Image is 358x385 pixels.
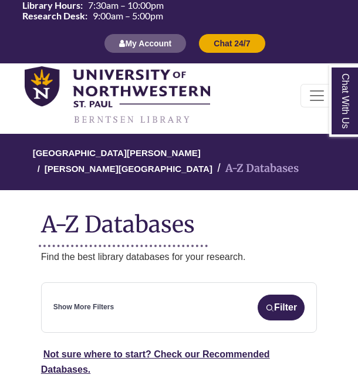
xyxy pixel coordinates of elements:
[25,66,210,125] img: library_home
[93,11,163,21] span: 9:00am – 5:00pm
[41,134,318,190] nav: breadcrumb
[104,38,187,48] a: My Account
[198,38,265,48] a: Chat 24/7
[45,162,212,174] a: [PERSON_NAME][GEOGRAPHIC_DATA]
[53,302,114,313] a: Show More Filters
[41,249,318,265] p: Find the best library databases for your research.
[18,11,88,21] th: Research Desk:
[300,84,333,107] button: Toggle navigation
[212,160,299,177] li: A-Z Databases
[41,349,270,374] a: Not sure where to start? Check our Recommended Databases.
[258,295,305,320] button: Filter
[88,1,164,10] span: 7:30am – 10:00pm
[41,202,318,238] h1: A-Z Databases
[104,33,187,53] button: My Account
[198,33,265,53] button: Chat 24/7
[33,146,201,158] a: [GEOGRAPHIC_DATA][PERSON_NAME]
